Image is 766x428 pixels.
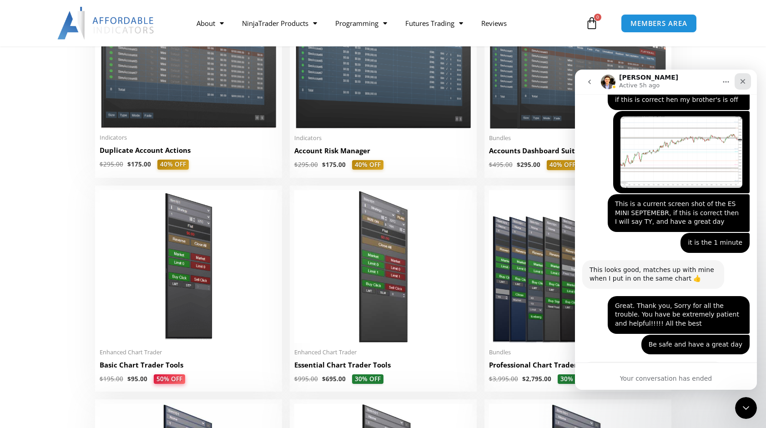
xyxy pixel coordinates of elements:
[352,374,383,384] span: 30% OFF
[100,134,277,141] span: Indicators
[621,14,697,33] a: MEMBERS AREA
[322,161,346,169] bdi: 175.00
[100,160,123,168] bdi: 295.00
[100,375,123,383] bdi: 195.00
[489,360,667,370] h2: Professional Chart Trader Tools
[322,375,326,383] span: $
[100,146,277,160] a: Duplicate Account Actions
[489,161,513,169] bdi: 495.00
[558,374,589,384] span: 30% OFF
[100,375,103,383] span: $
[294,161,318,169] bdi: 295.00
[352,160,383,170] span: 40% OFF
[594,14,601,21] span: 0
[187,13,233,34] a: About
[489,146,667,160] a: Accounts Dashboard Suite
[735,397,757,419] iframe: Intercom live chat
[572,10,612,36] a: 0
[326,13,396,34] a: Programming
[489,161,493,169] span: $
[294,190,472,343] img: Essential Chart Trader Tools
[294,360,472,374] a: Essential Chart Trader Tools
[522,375,551,383] bdi: 2,795.00
[472,13,516,34] a: Reviews
[152,374,186,384] span: 50% OFF
[294,348,472,356] span: Enhanced Chart Trader
[517,161,520,169] span: $
[100,348,277,356] span: Enhanced Chart Trader
[100,190,277,343] img: BasicTools
[489,190,667,343] img: ProfessionalToolsBundlePage
[127,160,151,168] bdi: 175.00
[57,7,155,40] img: LogoAI | Affordable Indicators – NinjaTrader
[575,70,757,390] iframe: Intercom live chat
[522,375,526,383] span: $
[294,161,298,169] span: $
[127,160,131,168] span: $
[100,146,277,155] h2: Duplicate Account Actions
[100,360,277,370] h2: Basic Chart Trader Tools
[100,160,103,168] span: $
[322,375,346,383] bdi: 695.00
[517,161,540,169] bdi: 295.00
[547,160,578,170] span: 40% OFF
[294,360,472,370] h2: Essential Chart Trader Tools
[489,348,667,356] span: Bundles
[294,375,298,383] span: $
[489,360,667,374] a: Professional Chart Trader Tools
[294,146,472,156] h2: Account Risk Manager
[187,13,583,34] nav: Menu
[100,360,277,374] a: Basic Chart Trader Tools
[630,20,687,27] span: MEMBERS AREA
[127,375,131,383] span: $
[157,160,189,170] span: 40% OFF
[489,146,667,156] h2: Accounts Dashboard Suite
[294,375,318,383] bdi: 995.00
[396,13,472,34] a: Futures Trading
[489,375,518,383] bdi: 3,995.00
[294,134,472,142] span: Indicators
[294,146,472,160] a: Account Risk Manager
[233,13,326,34] a: NinjaTrader Products
[489,134,667,142] span: Bundles
[489,375,493,383] span: $
[322,161,326,169] span: $
[127,375,147,383] bdi: 95.00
